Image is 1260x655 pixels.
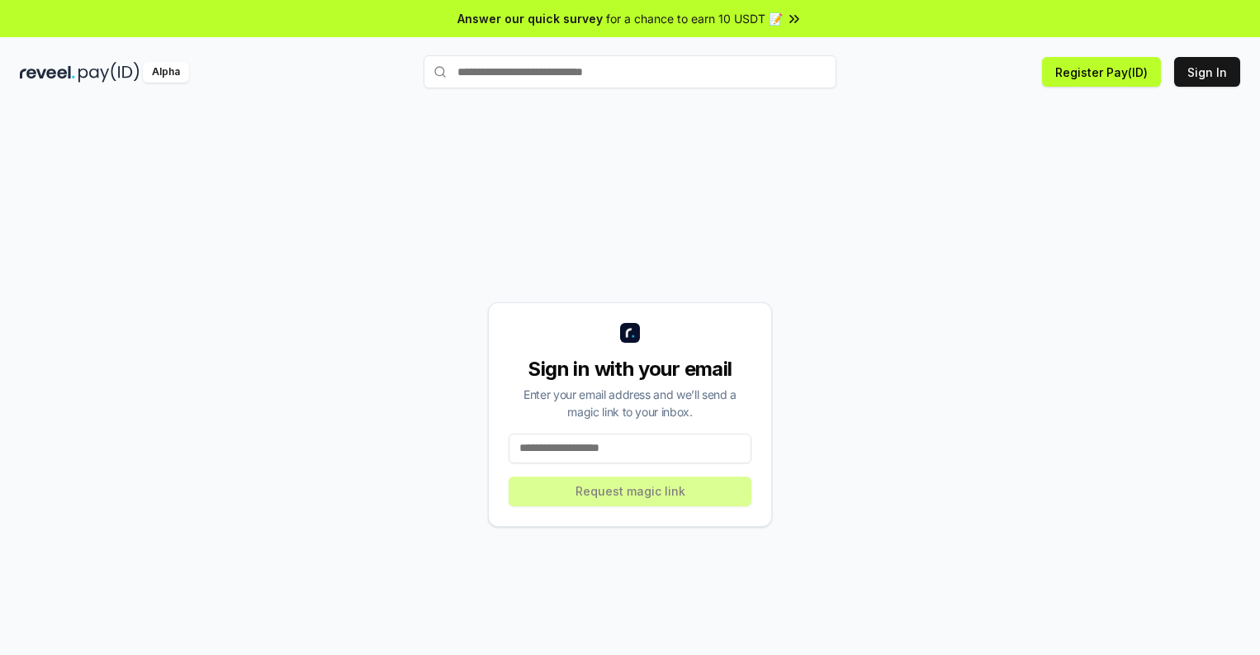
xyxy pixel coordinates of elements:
img: pay_id [78,62,140,83]
img: reveel_dark [20,62,75,83]
div: Sign in with your email [509,356,751,382]
div: Alpha [143,62,189,83]
span: Answer our quick survey [457,10,603,27]
button: Sign In [1174,57,1240,87]
span: for a chance to earn 10 USDT 📝 [606,10,783,27]
img: logo_small [620,323,640,343]
div: Enter your email address and we’ll send a magic link to your inbox. [509,386,751,420]
button: Register Pay(ID) [1042,57,1161,87]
